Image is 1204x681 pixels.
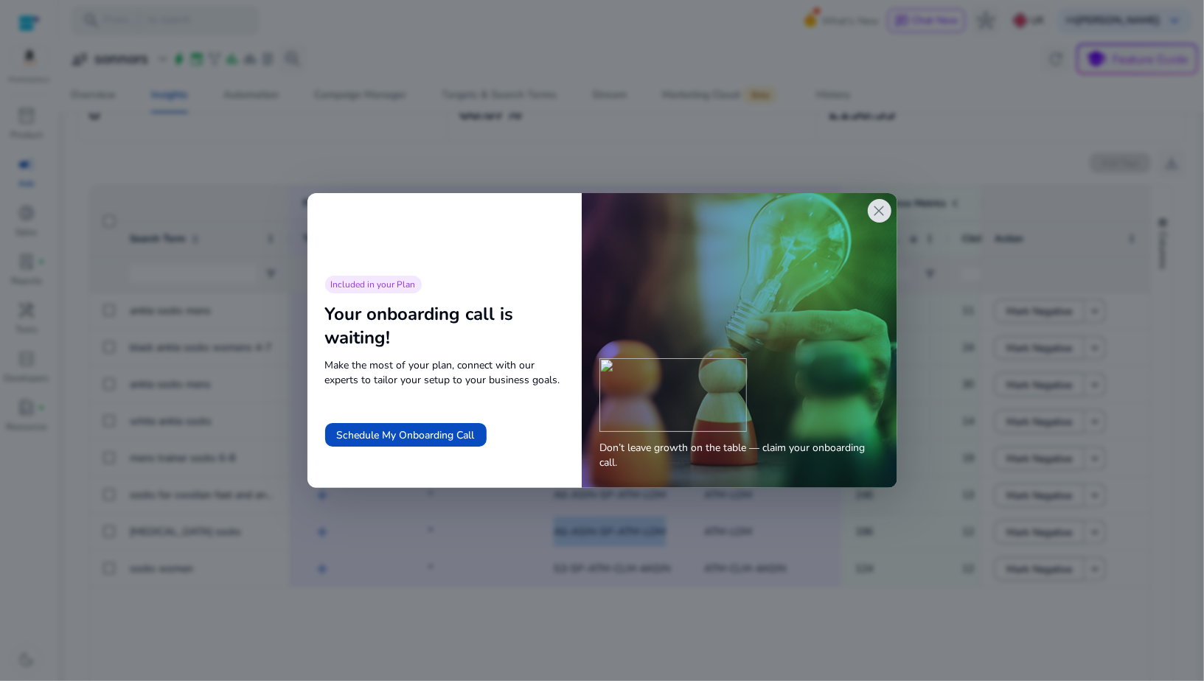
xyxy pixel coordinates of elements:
[871,202,888,220] span: close
[325,423,487,447] button: Schedule My Onboarding Call
[325,302,565,349] div: Your onboarding call is waiting!
[599,441,879,470] span: Don’t leave growth on the table — claim your onboarding call.
[331,279,416,290] span: Included in your Plan
[337,427,475,443] span: Schedule My Onboarding Call
[325,358,565,388] span: Make the most of your plan, connect with our experts to tailor your setup to your business goals.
